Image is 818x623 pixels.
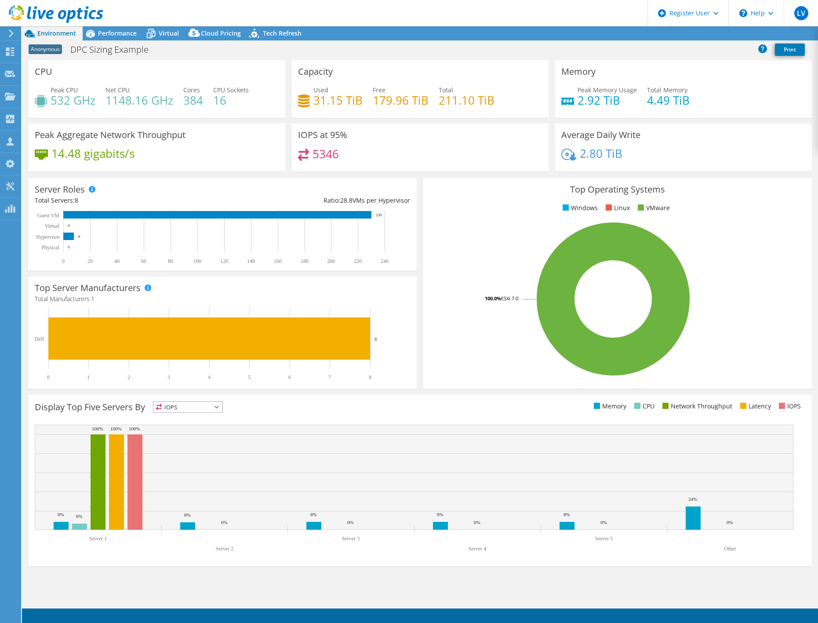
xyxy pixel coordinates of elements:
[89,536,107,542] text: Server 1
[213,86,249,94] span: CPU Sockets
[592,401,626,411] li: Memory
[301,258,309,264] text: 180
[35,336,44,342] text: Dell
[595,536,613,542] text: Server 5
[437,512,444,517] text: 8%
[288,374,291,380] text: 6
[51,95,95,105] h4: 532 GHz
[208,374,211,380] text: 4
[221,520,228,525] text: 0%
[347,520,354,525] text: 0%
[485,295,501,302] tspan: 100.0%
[51,86,78,94] span: Peak CPU
[105,95,173,105] h4: 1148.16 GHz
[153,402,222,412] span: IOPS
[328,374,331,380] text: 7
[429,185,805,194] h3: Top Operating Systems
[92,426,103,431] text: 100%
[98,29,137,37] span: Performance
[381,258,389,264] text: 240
[37,212,59,219] text: Guest VM
[159,29,179,37] span: Virtual
[310,512,317,517] text: 8%
[110,426,122,431] text: 100%
[51,149,135,158] h4: 14.48 gigabits/s
[168,258,173,264] text: 80
[777,401,801,411] li: IOPS
[62,258,65,264] text: 0
[564,512,570,517] text: 8%
[75,196,78,204] span: 8
[794,6,808,20] span: LV
[68,223,70,228] text: 0
[469,546,486,552] text: Server 4
[580,149,622,158] h4: 2.80 TiB
[578,86,637,94] span: Peak Memory Usage
[474,520,480,525] text: 0%
[369,374,371,380] text: 8
[248,374,251,380] text: 5
[274,258,282,264] text: 160
[129,426,140,431] text: 100%
[636,203,670,213] li: VMware
[41,244,59,251] text: Physical
[216,546,233,552] text: Server 2
[201,29,241,37] span: Cloud Pricing
[213,95,249,105] h4: 16
[87,258,93,264] text: 20
[141,258,146,264] text: 60
[184,512,191,517] text: 8%
[340,196,353,204] span: 28.8
[439,95,494,105] h4: 211.10 TiB
[354,258,362,264] text: 220
[327,258,335,264] text: 200
[604,203,630,213] li: Linux
[45,223,60,229] text: Virtual
[114,258,120,264] text: 40
[35,294,410,304] h4: Total Manufacturers:
[313,149,339,159] h4: 5346
[167,374,170,380] text: 3
[373,95,429,105] h4: 179.96 TiB
[374,336,377,342] text: 8
[298,130,347,140] h3: IOPS at 95%
[47,374,50,380] text: 0
[263,29,302,37] span: Tech Refresh
[183,95,203,105] h4: 384
[342,536,360,542] text: Server 3
[647,95,690,105] h4: 4.49 TiB
[87,374,90,380] text: 1
[91,295,95,303] span: 1
[727,520,733,525] text: 0%
[35,185,85,194] h3: Server Roles
[35,283,141,293] h3: Top Server Manufacturers
[68,245,70,249] text: 0
[775,44,805,56] a: Print
[647,86,687,94] span: Total Memory
[501,295,518,302] tspan: ESXi 7.0
[561,130,640,140] h3: Average Daily Write
[561,67,596,77] h3: Memory
[37,29,76,37] span: Environment
[220,258,228,264] text: 120
[739,9,747,17] svg: \n
[600,520,607,525] text: 0%
[78,234,80,239] text: 8
[298,67,333,77] h3: Capacity
[660,401,732,411] li: Network Throughput
[222,196,410,205] div: Ratio: VMs per Hypervisor
[76,514,83,519] text: 6%
[105,86,130,94] span: Net CPU
[313,95,363,105] h4: 31.15 TiB
[439,86,453,94] span: Total
[688,496,697,502] text: 24%
[29,44,62,54] span: Anonymous
[373,86,385,94] span: Free
[738,401,771,411] li: Latency
[376,213,382,217] text: 230
[632,401,654,411] li: CPU
[313,86,328,94] span: Used
[66,45,162,55] h1: DPC Sizing Example
[127,374,130,380] text: 2
[35,196,222,205] div: Total Servers:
